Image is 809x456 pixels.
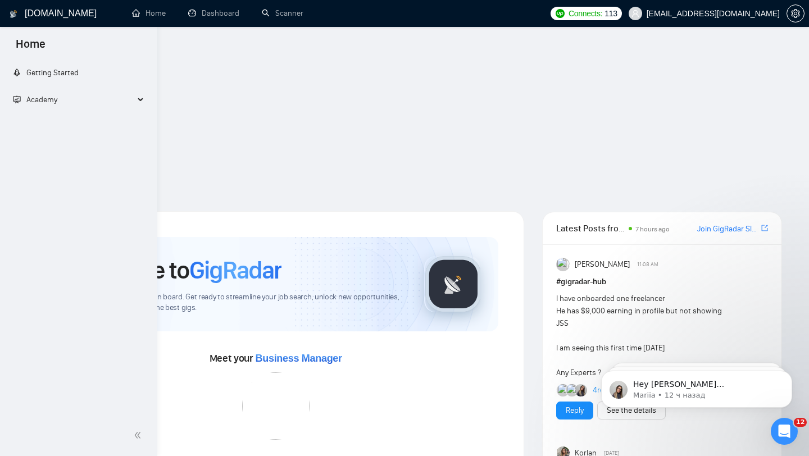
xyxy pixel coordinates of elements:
[794,418,807,427] span: 12
[4,62,153,84] li: Getting Started
[567,384,579,396] img: Makadiya Hardik
[242,372,310,440] img: error
[771,418,798,445] iframe: Intercom live chat
[761,223,768,234] a: export
[556,293,725,379] div: I have onboarded one freelancer He has $9,000 earning in profile but not showing JSS I am seeing ...
[556,402,593,419] button: Reply
[557,258,571,271] img: Makadiya Hardik
[556,9,565,18] img: upwork-logo.png
[188,8,239,18] a: dashboardDashboard
[637,259,658,270] span: 11:08 AM
[787,4,805,22] button: setting
[10,5,17,23] img: logo
[425,256,481,312] img: gigradar-logo.png
[13,69,21,76] span: rocket
[13,95,57,104] span: Academy
[13,95,21,103] span: fund-projection-screen
[787,9,804,18] span: setting
[134,430,145,441] span: double-left
[49,43,194,53] p: Message from Mariia, sent 12 ч назад
[132,8,166,18] a: homeHome
[605,7,617,20] span: 113
[7,36,54,60] span: Home
[584,347,809,426] iframe: Intercom notifications сообщение
[697,223,759,235] a: Join GigRadar Slack Community
[558,384,570,396] img: Dharmendra Bharwad
[26,68,79,77] span: Getting Started
[189,255,281,285] span: GigRadar
[71,255,281,285] h1: Welcome to
[566,404,584,417] a: Reply
[49,33,193,209] span: Hey [PERSON_NAME][EMAIL_ADDRESS][DOMAIN_NAME], Looks like your Upwork agency ValsyDev 🤖 AI Platfo...
[256,353,342,364] span: Business Manager
[787,9,805,18] a: setting
[556,276,768,288] h1: # gigradar-hub
[26,95,57,104] span: Academy
[575,258,630,271] span: [PERSON_NAME]
[556,221,625,235] span: Latest Posts from the GigRadar Community
[635,225,670,233] span: 7 hours ago
[631,10,639,17] span: user
[210,352,342,364] span: Meet your
[576,384,588,396] img: Mariia Heshka
[262,8,303,18] a: searchScanner
[71,292,406,313] span: We're excited to have you on board. Get ready to streamline your job search, unlock new opportuni...
[761,224,768,232] span: export
[569,7,602,20] span: Connects:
